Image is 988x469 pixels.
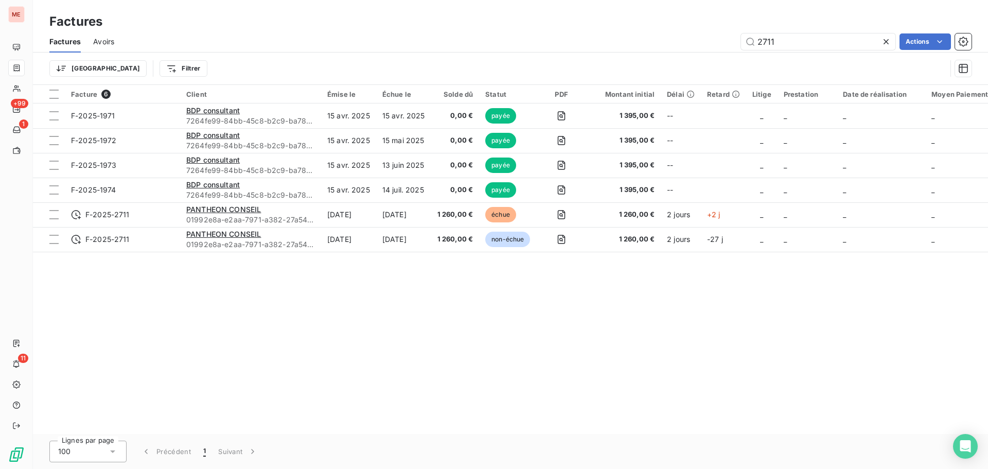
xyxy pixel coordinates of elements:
button: 1 [197,441,212,462]
span: 01992e8a-e2aa-7971-a382-27a54de07da5 [186,215,315,225]
span: _ [843,136,846,145]
button: Précédent [135,441,197,462]
span: payée [485,182,516,198]
span: 1 395,00 € [593,111,655,121]
span: _ [760,210,763,219]
div: Open Intercom Messenger [953,434,978,459]
td: 2 jours [661,202,701,227]
span: 1 260,00 € [593,210,655,220]
span: F-2025-1974 [71,185,116,194]
span: 1 395,00 € [593,185,655,195]
span: _ [784,111,787,120]
button: Filtrer [160,60,207,77]
td: -- [661,153,701,178]
span: _ [760,185,763,194]
img: Logo LeanPay [8,446,25,463]
span: 1 260,00 € [593,234,655,245]
span: F-2025-2711 [85,234,130,245]
span: 1 [19,119,28,129]
td: [DATE] [321,202,376,227]
div: Statut [485,90,530,98]
span: 1 260,00 € [437,234,473,245]
span: payée [485,108,516,124]
span: _ [760,136,763,145]
span: _ [760,161,763,169]
span: _ [843,111,846,120]
span: Facture [71,90,97,98]
td: 15 avr. 2025 [321,128,376,153]
span: PANTHEON CONSEIL [186,230,261,238]
span: payée [485,158,516,173]
td: 13 juin 2025 [376,153,431,178]
span: _ [843,210,846,219]
input: Rechercher [741,33,895,50]
span: BDP consultant [186,180,240,189]
span: _ [760,235,763,244]
span: _ [931,210,934,219]
td: 15 avr. 2025 [321,153,376,178]
span: F-2025-2711 [85,210,130,220]
span: PANTHEON CONSEIL [186,205,261,214]
button: [GEOGRAPHIC_DATA] [49,60,147,77]
td: 15 avr. 2025 [376,103,431,128]
span: _ [784,161,787,169]
span: _ [760,111,763,120]
div: Délai [667,90,695,98]
span: 01992e8a-e2aa-7971-a382-27a54de07da5 [186,239,315,250]
span: 7264fe99-84bb-45c8-b2c9-ba78a02711e7 [186,190,315,200]
span: F-2025-1972 [71,136,117,145]
div: ME [8,6,25,23]
span: BDP consultant [186,106,240,115]
span: 0,00 € [437,160,473,170]
span: non-échue [485,232,530,247]
span: _ [931,111,934,120]
button: Actions [899,33,951,50]
td: -- [661,128,701,153]
span: 0,00 € [437,111,473,121]
span: F-2025-1973 [71,161,117,169]
td: [DATE] [376,202,431,227]
span: 0,00 € [437,185,473,195]
span: F-2025-1971 [71,111,115,120]
span: 6 [101,90,111,99]
span: BDP consultant [186,131,240,140]
td: 15 mai 2025 [376,128,431,153]
span: _ [784,136,787,145]
div: PDF [542,90,580,98]
span: échue [485,207,516,222]
span: _ [931,136,934,145]
span: 1 [203,446,206,457]
div: Montant initial [593,90,655,98]
span: -27 j [707,235,723,244]
span: 1 395,00 € [593,135,655,146]
td: 2 jours [661,227,701,252]
span: 100 [58,446,70,457]
div: Client [186,90,315,98]
td: 15 avr. 2025 [321,103,376,128]
span: _ [931,185,934,194]
div: Échue le [382,90,425,98]
span: 11 [18,354,28,363]
div: Émise le [327,90,370,98]
span: _ [843,161,846,169]
span: _ [784,185,787,194]
td: -- [661,103,701,128]
span: 7264fe99-84bb-45c8-b2c9-ba78a02711e7 [186,116,315,126]
td: [DATE] [376,227,431,252]
div: Solde dû [437,90,473,98]
div: Date de réalisation [843,90,919,98]
div: Prestation [784,90,831,98]
span: Factures [49,37,81,47]
span: 1 260,00 € [437,210,473,220]
span: Avoirs [93,37,114,47]
span: _ [931,235,934,244]
span: _ [843,185,846,194]
span: _ [843,235,846,244]
h3: Factures [49,12,102,31]
div: Retard [707,90,740,98]
td: 15 avr. 2025 [321,178,376,202]
span: 7264fe99-84bb-45c8-b2c9-ba78a02711e7 [186,165,315,176]
span: payée [485,133,516,148]
td: 14 juil. 2025 [376,178,431,202]
span: +2 j [707,210,720,219]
